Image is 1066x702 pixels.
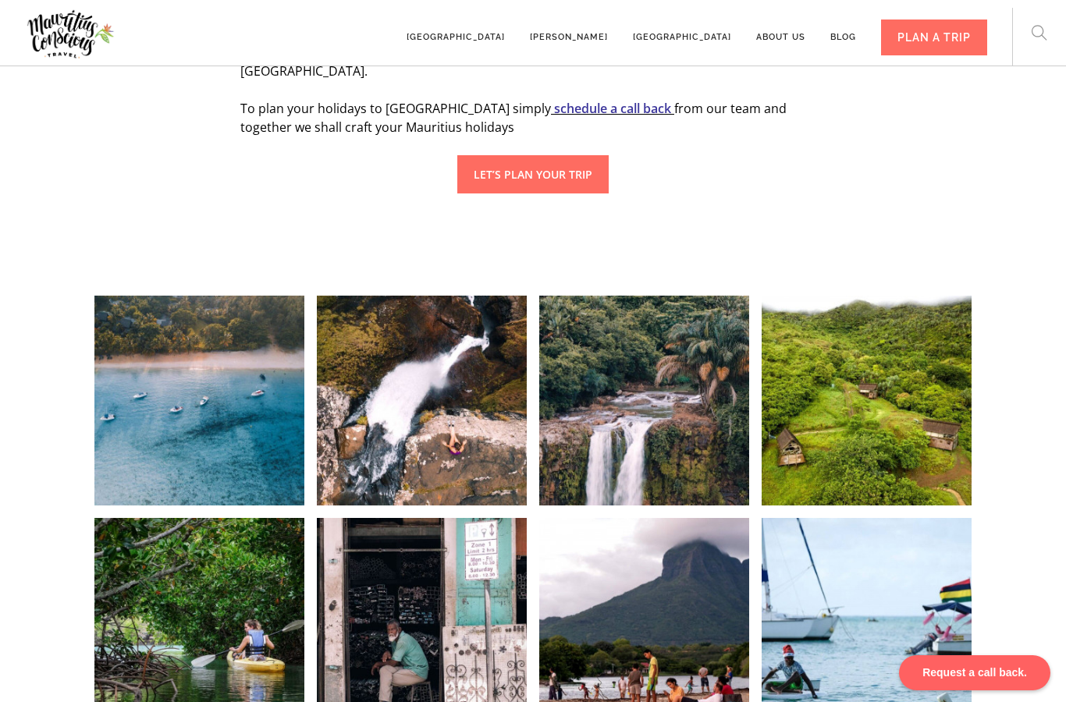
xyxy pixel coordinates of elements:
[633,9,731,51] a: [GEOGRAPHIC_DATA]
[830,9,856,51] a: Blog
[25,5,116,63] img: Mauritius Conscious Travel
[530,9,608,51] a: [PERSON_NAME]
[240,99,826,136] p: To plan your holidays to [GEOGRAPHIC_DATA] simply from our team and together we shall craft your ...
[407,9,505,51] a: [GEOGRAPHIC_DATA]
[457,155,609,193] a: LET’S PLAN YOUR TRIP
[554,100,671,117] a: schedule a call back
[756,9,805,51] a: About us
[881,9,987,51] a: PLAN A TRIP
[899,655,1050,690] div: Request a call back.
[881,19,987,55] div: PLAN A TRIP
